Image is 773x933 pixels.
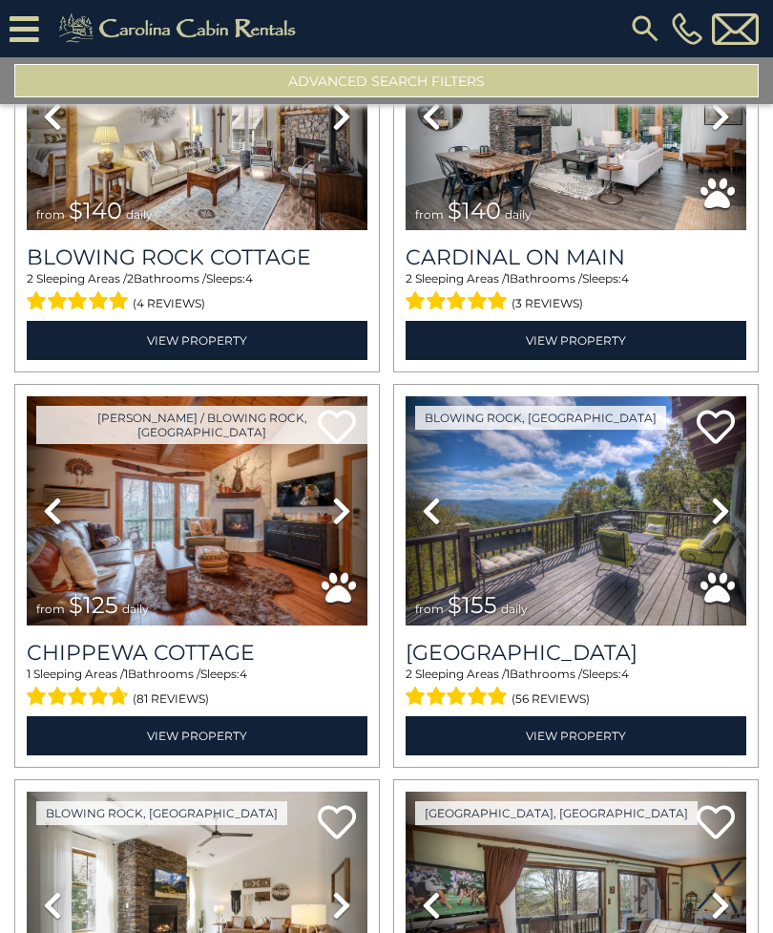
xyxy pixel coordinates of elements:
span: 1 [124,667,128,681]
a: View Property [406,321,746,360]
a: View Property [27,716,367,755]
span: 2 [406,271,412,286]
span: (4 reviews) [133,291,205,316]
span: daily [122,602,149,616]
img: search-regular.svg [628,11,662,46]
span: 4 [621,667,629,681]
img: thumbnail_167067393.jpeg [406,2,746,230]
span: 2 [127,271,134,286]
span: 4 [621,271,629,286]
img: thumbnail_163259794.jpeg [27,396,367,625]
span: daily [501,602,528,616]
span: (56 reviews) [512,687,590,711]
a: Blowing Rock Cottage [27,244,367,270]
span: from [36,207,65,222]
a: View Property [27,321,367,360]
img: thumbnail_163259676.jpeg [406,396,746,625]
span: (81 reviews) [133,687,209,711]
span: from [415,602,444,616]
span: 1 [27,667,31,681]
a: Add to favorites [318,803,356,844]
span: 2 [406,667,412,681]
div: Sleeping Areas / Bathrooms / Sleeps: [27,666,367,711]
span: $125 [69,591,118,619]
span: 4 [240,667,247,681]
h3: Cloud Forest Lane [406,640,746,666]
span: daily [505,207,532,222]
span: from [415,207,444,222]
a: [PHONE_NUMBER] [667,12,707,45]
div: Sleeping Areas / Bathrooms / Sleeps: [406,666,746,711]
span: (3 reviews) [512,291,583,316]
a: Chippewa Cottage [27,640,367,666]
span: daily [126,207,153,222]
span: 2 [27,271,33,286]
a: [PERSON_NAME] / Blowing Rock, [GEOGRAPHIC_DATA] [36,406,367,444]
img: thumbnail_166598557.jpeg [27,2,367,230]
a: View Property [406,716,746,755]
button: Advanced Search Filters [14,64,759,97]
a: Add to favorites [697,408,735,449]
span: 1 [506,667,510,681]
a: [GEOGRAPHIC_DATA], [GEOGRAPHIC_DATA] [415,801,698,825]
span: $155 [448,591,497,619]
span: 4 [245,271,253,286]
a: Blowing Rock, [GEOGRAPHIC_DATA] [36,801,287,825]
span: $140 [69,197,122,224]
div: Sleeping Areas / Bathrooms / Sleeps: [406,270,746,316]
a: Cardinal On Main [406,244,746,270]
span: 1 [506,271,510,286]
a: Add to favorites [697,803,735,844]
a: [GEOGRAPHIC_DATA] [406,640,746,666]
div: Sleeping Areas / Bathrooms / Sleeps: [27,270,367,316]
span: from [36,602,65,616]
img: Khaki-logo.png [49,10,312,48]
a: Blowing Rock, [GEOGRAPHIC_DATA] [415,406,666,430]
span: $140 [448,197,501,224]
